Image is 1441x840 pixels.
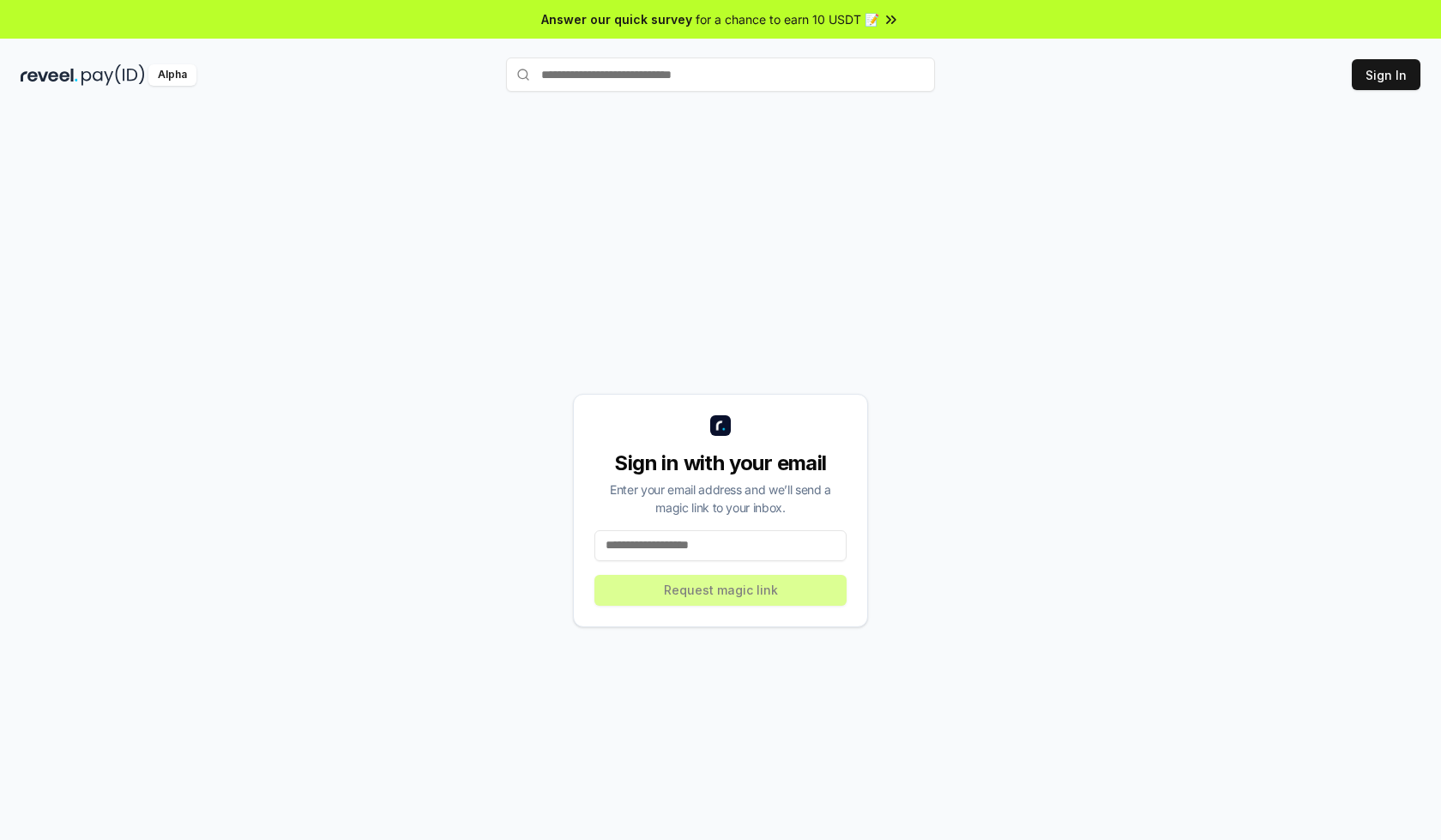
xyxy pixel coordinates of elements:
[148,64,196,86] div: Alpha
[594,450,847,477] div: Sign in with your email
[594,480,847,517] div: Enter your email address and we’ll send a magic link to your inbox.
[696,10,879,28] span: for a chance to earn 10 USDT 📝
[21,64,78,86] img: reveel_dark
[541,10,692,28] span: Answer our quick survey
[81,64,145,86] img: pay_id
[710,415,731,436] img: logo_small
[1352,59,1420,90] button: Sign In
